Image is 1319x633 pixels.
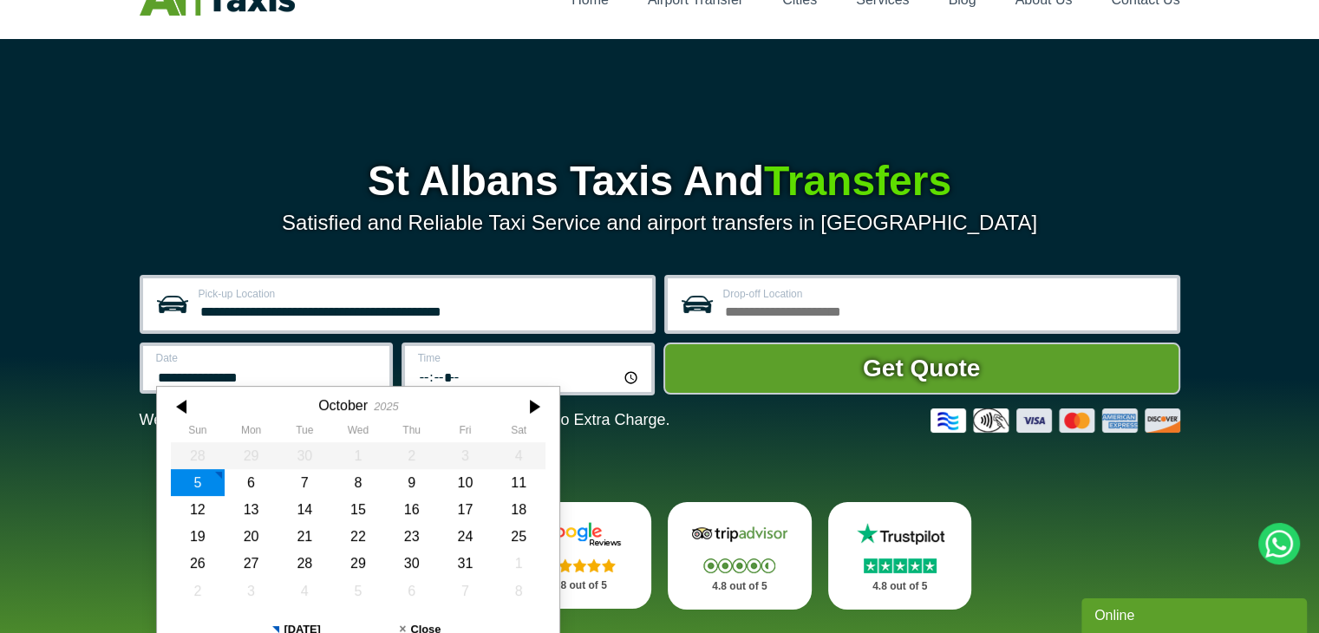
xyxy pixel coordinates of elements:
[668,502,812,610] a: Tripadvisor Stars 4.8 out of 5
[438,469,492,496] div: 10 October 2025
[171,578,225,604] div: 02 November 2025
[663,343,1180,395] button: Get Quote
[384,578,438,604] div: 06 November 2025
[438,578,492,604] div: 07 November 2025
[278,469,331,496] div: 07 October 2025
[278,496,331,523] div: 14 October 2025
[140,411,670,429] p: We Now Accept Card & Contactless Payment In
[156,353,379,363] label: Date
[438,442,492,469] div: 03 October 2025
[847,576,953,597] p: 4.8 out of 5
[384,550,438,577] div: 30 October 2025
[384,523,438,550] div: 23 October 2025
[384,469,438,496] div: 09 October 2025
[492,442,545,469] div: 04 October 2025
[492,578,545,604] div: 08 November 2025
[492,469,545,496] div: 11 October 2025
[278,578,331,604] div: 04 November 2025
[703,558,775,573] img: Stars
[140,160,1180,202] h1: St Albans Taxis And
[171,523,225,550] div: 19 October 2025
[526,575,632,597] p: 4.8 out of 5
[318,397,368,414] div: October
[930,408,1180,433] img: Credit And Debit Cards
[492,496,545,523] div: 18 October 2025
[224,424,278,441] th: Monday
[224,523,278,550] div: 20 October 2025
[471,411,669,428] span: The Car at No Extra Charge.
[171,496,225,523] div: 12 October 2025
[384,442,438,469] div: 02 October 2025
[278,523,331,550] div: 21 October 2025
[723,289,1166,299] label: Drop-off Location
[199,289,642,299] label: Pick-up Location
[1081,595,1310,633] iframe: chat widget
[331,523,385,550] div: 22 October 2025
[764,158,951,204] span: Transfers
[438,550,492,577] div: 31 October 2025
[224,578,278,604] div: 03 November 2025
[224,442,278,469] div: 29 September 2025
[331,424,385,441] th: Wednesday
[848,521,952,547] img: Trustpilot
[171,469,225,496] div: 05 October 2025
[331,469,385,496] div: 08 October 2025
[384,496,438,523] div: 16 October 2025
[331,496,385,523] div: 15 October 2025
[224,469,278,496] div: 06 October 2025
[278,424,331,441] th: Tuesday
[438,523,492,550] div: 24 October 2025
[507,502,651,609] a: Google Stars 4.8 out of 5
[171,424,225,441] th: Sunday
[140,211,1180,235] p: Satisfied and Reliable Taxi Service and airport transfers in [GEOGRAPHIC_DATA]
[384,424,438,441] th: Thursday
[374,400,398,413] div: 2025
[438,496,492,523] div: 17 October 2025
[438,424,492,441] th: Friday
[492,550,545,577] div: 01 November 2025
[331,550,385,577] div: 29 October 2025
[278,550,331,577] div: 28 October 2025
[171,442,225,469] div: 28 September 2025
[527,521,631,547] img: Google
[864,558,937,573] img: Stars
[331,442,385,469] div: 01 October 2025
[828,502,972,610] a: Trustpilot Stars 4.8 out of 5
[492,523,545,550] div: 25 October 2025
[492,424,545,441] th: Saturday
[331,578,385,604] div: 05 November 2025
[278,442,331,469] div: 30 September 2025
[224,496,278,523] div: 13 October 2025
[687,576,793,597] p: 4.8 out of 5
[688,521,792,547] img: Tripadvisor
[224,550,278,577] div: 27 October 2025
[544,558,616,572] img: Stars
[418,353,641,363] label: Time
[171,550,225,577] div: 26 October 2025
